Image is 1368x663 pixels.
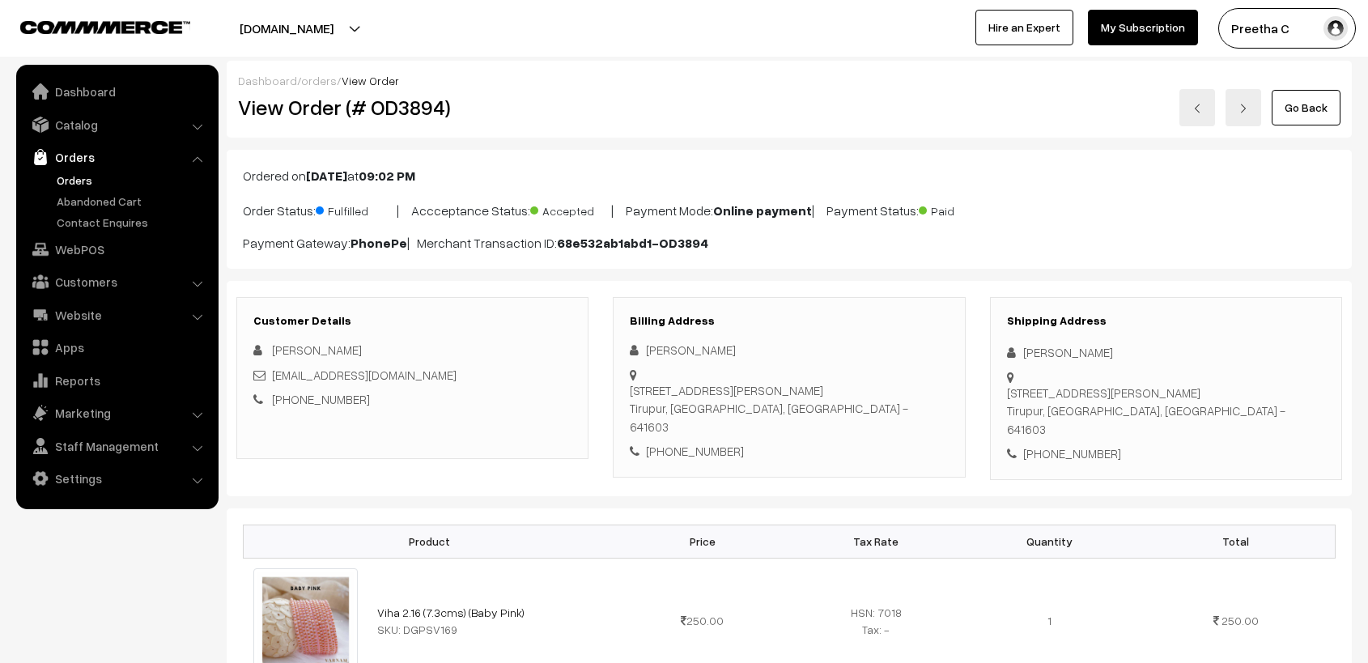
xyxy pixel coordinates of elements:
[963,525,1137,558] th: Quantity
[253,314,571,328] h3: Customer Details
[630,442,948,461] div: [PHONE_NUMBER]
[20,21,190,33] img: COMMMERCE
[244,525,616,558] th: Product
[1007,384,1325,439] div: [STREET_ADDRESS][PERSON_NAME] Tirupur, [GEOGRAPHIC_DATA], [GEOGRAPHIC_DATA] - 641603
[53,214,213,231] a: Contact Enquires
[789,525,963,558] th: Tax Rate
[1323,16,1348,40] img: user
[20,300,213,329] a: Website
[20,110,213,139] a: Catalog
[243,198,1336,220] p: Order Status: | Accceptance Status: | Payment Mode: | Payment Status:
[713,202,812,219] b: Online payment
[342,74,399,87] span: View Order
[20,235,213,264] a: WebPOS
[530,198,611,219] span: Accepted
[1007,343,1325,362] div: [PERSON_NAME]
[183,8,390,49] button: [DOMAIN_NAME]
[630,341,948,359] div: [PERSON_NAME]
[238,95,589,120] h2: View Order (# OD3894)
[20,16,162,36] a: COMMMERCE
[243,166,1336,185] p: Ordered on at
[1007,314,1325,328] h3: Shipping Address
[359,168,415,184] b: 09:02 PM
[377,606,525,619] a: Viha 2.16 (7.3cms) (Baby Pink)
[301,74,337,87] a: orders
[53,172,213,189] a: Orders
[1272,90,1340,125] a: Go Back
[350,235,407,251] b: PhonePe
[1221,614,1259,627] span: 250.00
[238,72,1340,89] div: / /
[272,342,362,357] span: [PERSON_NAME]
[1088,10,1198,45] a: My Subscription
[316,198,397,219] span: Fulfilled
[20,267,213,296] a: Customers
[20,77,213,106] a: Dashboard
[1047,614,1051,627] span: 1
[681,614,724,627] span: 250.00
[1007,444,1325,463] div: [PHONE_NUMBER]
[630,381,948,436] div: [STREET_ADDRESS][PERSON_NAME] Tirupur, [GEOGRAPHIC_DATA], [GEOGRAPHIC_DATA] - 641603
[630,314,948,328] h3: Billing Address
[243,233,1336,253] p: Payment Gateway: | Merchant Transaction ID:
[919,198,1000,219] span: Paid
[20,431,213,461] a: Staff Management
[1238,104,1248,113] img: right-arrow.png
[615,525,789,558] th: Price
[1192,104,1202,113] img: left-arrow.png
[377,621,606,638] div: SKU: DGPSV169
[557,235,708,251] b: 68e532ab1abd1-OD3894
[20,142,213,172] a: Orders
[851,606,902,636] span: HSN: 7018 Tax: -
[272,368,457,382] a: [EMAIL_ADDRESS][DOMAIN_NAME]
[20,398,213,427] a: Marketing
[272,392,370,406] a: [PHONE_NUMBER]
[20,366,213,395] a: Reports
[1218,8,1356,49] button: Preetha C
[306,168,347,184] b: [DATE]
[20,464,213,493] a: Settings
[53,193,213,210] a: Abandoned Cart
[238,74,297,87] a: Dashboard
[1136,525,1335,558] th: Total
[20,333,213,362] a: Apps
[975,10,1073,45] a: Hire an Expert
